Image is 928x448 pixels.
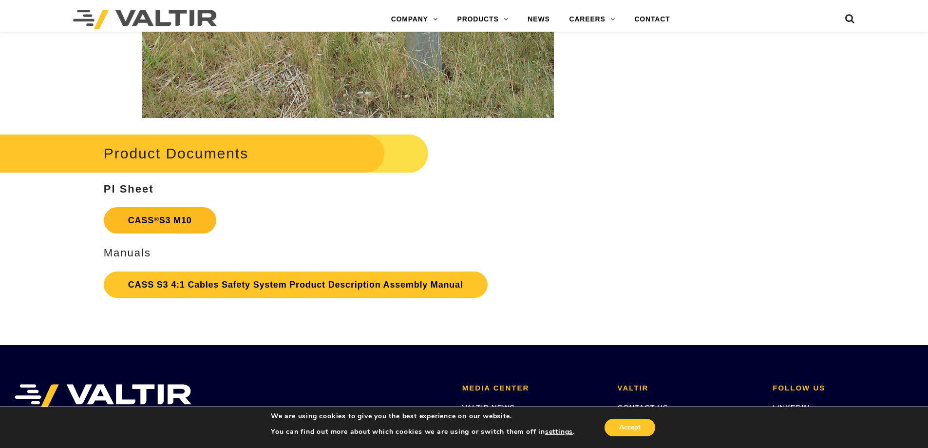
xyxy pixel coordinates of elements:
[773,384,913,392] h2: FOLLOW US
[618,403,668,411] a: CONTACT US
[104,183,154,195] strong: PI Sheet
[518,10,559,29] a: NEWS
[104,247,592,259] h3: Manuals
[154,215,159,223] sup: ®
[545,428,573,436] button: settings
[104,272,488,298] a: CASS S3 4:1 Cables Safety System Product Description Assembly Manual
[381,10,448,29] a: COMPANY
[104,207,216,234] a: CASS®S3 M10
[605,419,655,436] button: Accept
[462,384,603,392] h2: MEDIA CENTER
[15,384,191,409] img: VALTIR
[773,403,810,411] a: LINKEDIN
[560,10,625,29] a: CAREERS
[271,412,575,421] p: We are using cookies to give you the best experience on our website.
[73,10,217,29] img: Valtir
[462,403,515,411] a: VALTIR NEWS
[625,10,680,29] a: CONTACT
[448,10,518,29] a: PRODUCTS
[618,384,758,392] h2: VALTIR
[271,428,575,436] p: You can find out more about which cookies we are using or switch them off in .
